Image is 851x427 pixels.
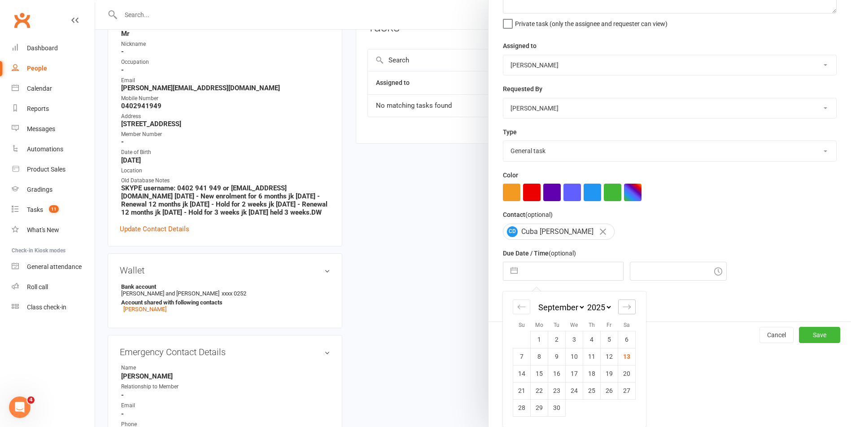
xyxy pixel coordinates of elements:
[12,180,95,200] a: Gradings
[27,226,59,233] div: What's New
[503,289,555,299] label: Email preferences
[519,322,525,328] small: Su
[12,99,95,119] a: Reports
[12,119,95,139] a: Messages
[27,65,47,72] div: People
[548,348,566,365] td: Tuesday, September 9, 2025
[583,365,601,382] td: Thursday, September 18, 2025
[583,331,601,348] td: Thursday, September 4, 2025
[531,382,548,399] td: Monday, September 22, 2025
[9,396,31,418] iframe: Intercom live chat
[12,38,95,58] a: Dashboard
[12,58,95,79] a: People
[548,382,566,399] td: Tuesday, September 23, 2025
[548,365,566,382] td: Tuesday, September 16, 2025
[601,382,618,399] td: Friday, September 26, 2025
[601,331,618,348] td: Friday, September 5, 2025
[618,331,636,348] td: Saturday, September 6, 2025
[531,399,548,416] td: Monday, September 29, 2025
[531,348,548,365] td: Monday, September 8, 2025
[515,17,668,27] span: Private task (only the assignee and requester can view)
[618,365,636,382] td: Saturday, September 20, 2025
[27,125,55,132] div: Messages
[601,348,618,365] td: Friday, September 12, 2025
[503,291,646,427] div: Calendar
[618,382,636,399] td: Saturday, September 27, 2025
[503,41,537,51] label: Assigned to
[49,205,59,213] span: 11
[503,248,576,258] label: Due Date / Time
[759,327,794,343] button: Cancel
[618,348,636,365] td: Saturday, September 13, 2025
[27,263,82,270] div: General attendance
[503,210,553,220] label: Contact
[513,299,530,314] div: Move backward to switch to the previous month.
[513,365,531,382] td: Sunday, September 14, 2025
[535,322,543,328] small: Mo
[601,365,618,382] td: Friday, September 19, 2025
[27,166,65,173] div: Product Sales
[531,331,548,348] td: Monday, September 1, 2025
[624,322,630,328] small: Sa
[566,365,583,382] td: Wednesday, September 17, 2025
[583,348,601,365] td: Thursday, September 11, 2025
[554,322,559,328] small: Tu
[799,327,840,343] button: Save
[27,105,49,112] div: Reports
[503,127,517,137] label: Type
[27,206,43,213] div: Tasks
[548,399,566,416] td: Tuesday, September 30, 2025
[27,304,66,311] div: Class check-in
[503,170,518,180] label: Color
[27,85,52,92] div: Calendar
[566,382,583,399] td: Wednesday, September 24, 2025
[12,220,95,240] a: What's New
[12,200,95,220] a: Tasks 11
[589,322,595,328] small: Th
[513,399,531,416] td: Sunday, September 28, 2025
[513,348,531,365] td: Sunday, September 7, 2025
[513,382,531,399] td: Sunday, September 21, 2025
[503,224,615,240] div: Cuba [PERSON_NAME]
[549,250,576,257] small: (optional)
[570,322,578,328] small: We
[507,226,518,237] span: CD
[27,44,58,52] div: Dashboard
[27,186,52,193] div: Gradings
[12,277,95,297] a: Roll call
[27,145,63,153] div: Automations
[11,9,33,31] a: Clubworx
[12,139,95,159] a: Automations
[607,322,611,328] small: Fr
[12,159,95,180] a: Product Sales
[618,299,636,314] div: Move forward to switch to the next month.
[548,331,566,348] td: Tuesday, September 2, 2025
[566,331,583,348] td: Wednesday, September 3, 2025
[27,283,48,291] div: Roll call
[525,211,553,218] small: (optional)
[531,365,548,382] td: Monday, September 15, 2025
[12,297,95,317] a: Class kiosk mode
[566,348,583,365] td: Wednesday, September 10, 2025
[503,84,542,94] label: Requested By
[583,382,601,399] td: Thursday, September 25, 2025
[12,79,95,99] a: Calendar
[27,396,35,404] span: 4
[12,257,95,277] a: General attendance kiosk mode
